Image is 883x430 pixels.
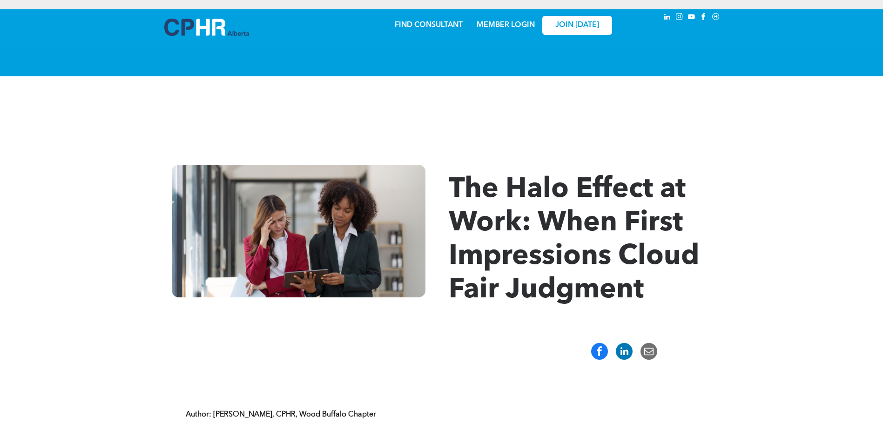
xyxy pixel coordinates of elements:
a: Social network [711,12,721,24]
a: linkedin [662,12,673,24]
a: MEMBER LOGIN [477,21,535,29]
a: JOIN [DATE] [542,16,612,35]
strong: : [PERSON_NAME], CPHR, Wood Buffalo Chapter [209,411,376,418]
a: instagram [674,12,685,24]
a: FIND CONSULTANT [395,21,463,29]
span: JOIN [DATE] [555,21,599,30]
a: youtube [687,12,697,24]
img: A blue and white logo for cp alberta [164,19,249,36]
strong: Author [186,411,209,418]
span: The Halo Effect at Work: When First Impressions Cloud Fair Judgment [449,176,699,304]
a: facebook [699,12,709,24]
